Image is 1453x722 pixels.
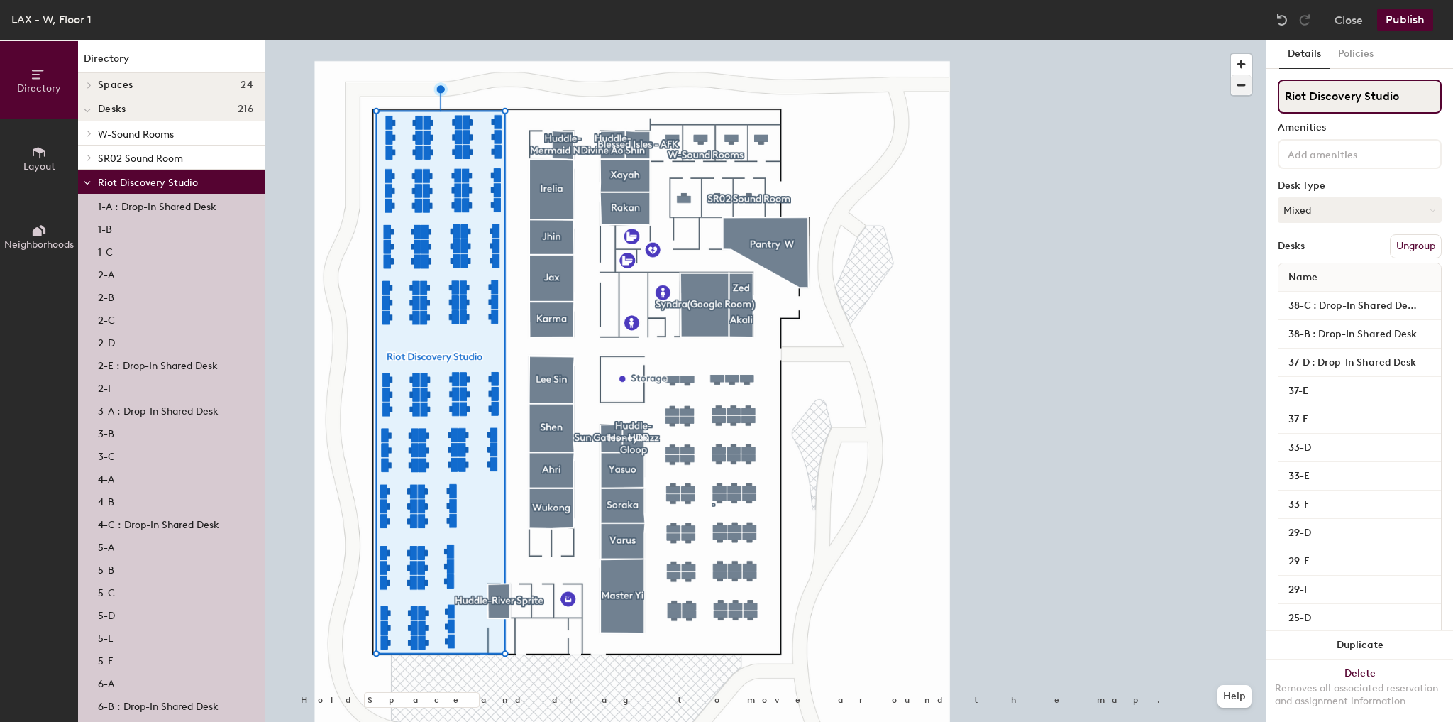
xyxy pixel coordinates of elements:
span: SR02 Sound Room [98,153,183,165]
div: Desks [1278,241,1305,252]
button: Mixed [1278,197,1442,223]
div: Amenities [1278,122,1442,133]
p: 6-B : Drop-In Shared Desk [98,696,219,713]
span: Riot Discovery Studio [98,177,198,189]
div: Removes all associated reservation and assignment information [1275,682,1444,708]
p: 1-C [98,242,113,258]
p: 3-A : Drop-In Shared Desk [98,401,219,417]
input: Add amenities [1285,145,1413,162]
span: Desks [98,104,126,115]
div: LAX - W, Floor 1 [11,11,92,28]
p: 3-B [98,424,114,440]
p: 5-F [98,651,113,667]
input: Unnamed desk [1281,381,1438,401]
div: Desk Type [1278,180,1442,192]
p: 2-A [98,265,114,281]
button: Help [1217,685,1252,708]
button: Duplicate [1266,631,1453,660]
p: 5-A [98,537,114,554]
input: Unnamed desk [1281,552,1438,571]
p: 5-E [98,628,114,645]
span: Neighborhoods [4,239,74,251]
input: Unnamed desk [1281,324,1438,344]
button: Ungroup [1390,234,1442,258]
p: 2-F [98,378,113,395]
button: Policies [1330,40,1382,69]
p: 5-D [98,606,115,622]
h1: Directory [78,51,265,73]
p: 2-D [98,333,115,349]
p: 2-E : Drop-In Shared Desk [98,356,218,372]
input: Unnamed desk [1281,523,1438,543]
p: 3-C [98,447,115,463]
p: 5-B [98,560,114,576]
span: Name [1281,265,1325,290]
input: Unnamed desk [1281,296,1438,316]
span: W-Sound Rooms [98,128,174,141]
input: Unnamed desk [1281,580,1438,600]
button: Details [1279,40,1330,69]
button: Close [1335,9,1363,31]
p: 1-B [98,219,112,236]
input: Unnamed desk [1281,495,1438,515]
p: 6-A [98,674,114,690]
input: Unnamed desk [1281,438,1438,458]
p: 1-A : Drop-In Shared Desk [98,197,216,213]
img: Undo [1275,13,1289,27]
button: DeleteRemoves all associated reservation and assignment information [1266,660,1453,722]
button: Publish [1377,9,1433,31]
span: 24 [241,80,253,91]
input: Unnamed desk [1281,410,1438,430]
p: 5-C [98,583,115,599]
img: Redo [1298,13,1312,27]
input: Unnamed desk [1281,608,1438,628]
p: 4-C : Drop-In Shared Desk [98,515,219,531]
span: Directory [17,82,61,94]
p: 2-B [98,288,114,304]
span: Layout [23,160,55,173]
p: 4-B [98,492,114,508]
input: Unnamed desk [1281,353,1438,373]
span: 216 [238,104,253,115]
p: 2-C [98,310,115,327]
input: Unnamed desk [1281,466,1438,486]
span: Spaces [98,80,133,91]
p: 4-A [98,469,114,486]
